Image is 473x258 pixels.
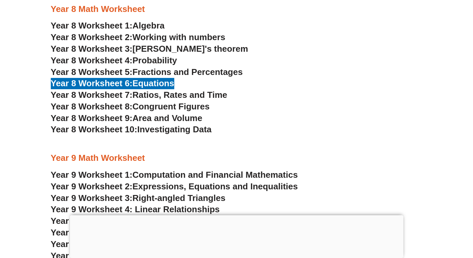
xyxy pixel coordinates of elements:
[132,44,248,54] span: [PERSON_NAME]'s theorem
[51,78,174,88] a: Year 8 Worksheet 6:Equations
[51,55,177,65] a: Year 8 Worksheet 4:Probability
[359,183,473,258] iframe: Chat Widget
[51,67,133,77] span: Year 8 Worksheet 5:
[51,227,209,237] a: Year 9 Worksheet 6: Indices and Surds
[51,181,298,191] a: Year 9 Worksheet 2:Expressions, Equations and Inequalities
[70,215,403,256] iframe: Advertisement
[132,67,243,77] span: Fractions and Percentages
[51,90,227,100] a: Year 8 Worksheet 7:Ratios, Rates and Time
[132,21,165,31] span: Algebra
[132,78,174,88] span: Equations
[51,78,133,88] span: Year 8 Worksheet 6:
[51,21,165,31] a: Year 8 Worksheet 1:Algebra
[132,32,225,42] span: Working with numbers
[51,101,210,111] a: Year 8 Worksheet 8:Congruent Figures
[132,101,209,111] span: Congruent Figures
[51,32,225,42] a: Year 8 Worksheet 2:Working with numbers
[51,44,248,54] a: Year 8 Worksheet 3:[PERSON_NAME]'s theorem
[51,153,423,164] h3: Year 9 Math Worksheet
[51,193,133,203] span: Year 9 Worksheet 3:
[51,170,133,180] span: Year 9 Worksheet 1:
[51,170,298,180] a: Year 9 Worksheet 1:Computation and Financial Mathematics
[51,113,133,123] span: Year 8 Worksheet 9:
[132,193,225,203] span: Right-angled Triangles
[51,216,296,226] a: Year 9 Worksheet 5: Length, Area, Surface Area and Volume
[51,193,226,203] a: Year 9 Worksheet 3:Right-angled Triangles
[51,124,212,134] a: Year 8 Worksheet 10:Investigating Data
[51,32,133,42] span: Year 8 Worksheet 2:
[51,101,133,111] span: Year 8 Worksheet 8:
[51,113,202,123] a: Year 8 Worksheet 9:Area and Volume
[132,90,227,100] span: Ratios, Rates and Time
[51,21,133,31] span: Year 8 Worksheet 1:
[51,181,133,191] span: Year 9 Worksheet 2:
[132,113,202,123] span: Area and Volume
[51,90,133,100] span: Year 8 Worksheet 7:
[137,124,211,134] span: Investigating Data
[51,4,423,15] h3: Year 8 Math Worksheet
[51,204,220,214] a: Year 9 Worksheet 4: Linear Relationships
[132,55,177,65] span: Probability
[132,181,298,191] span: Expressions, Equations and Inequalities
[51,55,133,65] span: Year 8 Worksheet 4:
[132,170,298,180] span: Computation and Financial Mathematics
[51,239,231,249] a: Year 9 Worksheet 7: Properties of Geometry
[51,67,243,77] a: Year 8 Worksheet 5:Fractions and Percentages
[51,44,133,54] span: Year 8 Worksheet 3:
[51,124,137,134] span: Year 8 Worksheet 10:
